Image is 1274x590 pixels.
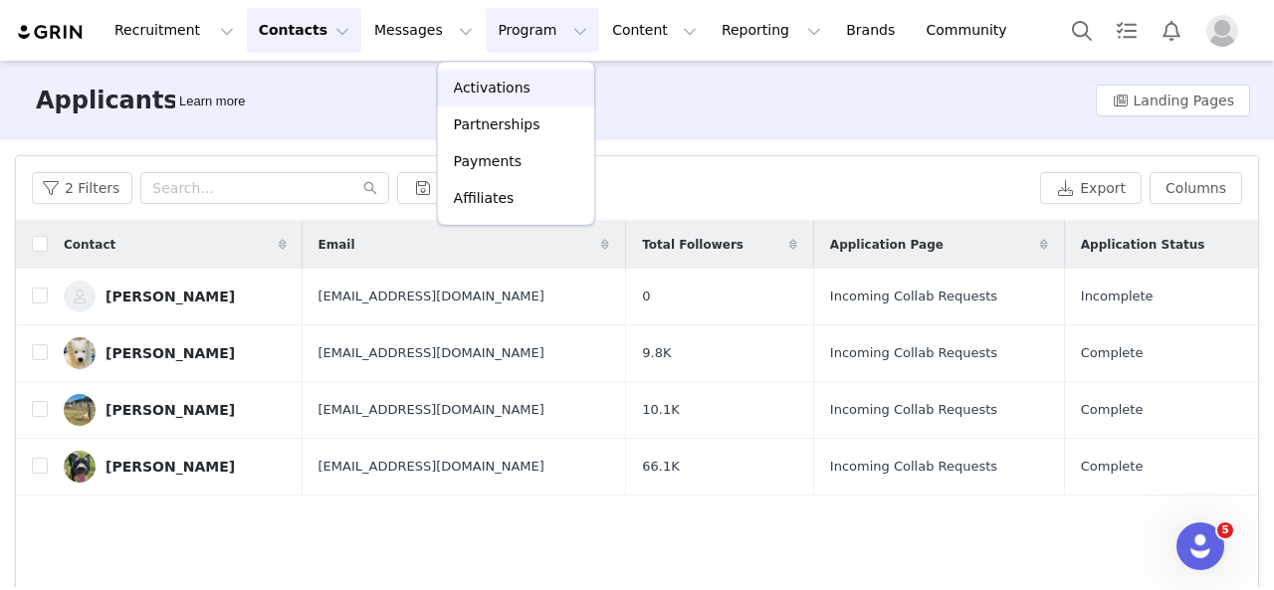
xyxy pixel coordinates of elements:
i: icon: search [363,181,377,195]
span: Contact [64,236,115,254]
button: Columns [1150,172,1242,204]
button: Messages [362,8,485,53]
span: [EMAIL_ADDRESS][DOMAIN_NAME] [318,287,544,306]
span: Application Page [830,236,944,254]
img: placeholder-profile.jpg [1206,15,1238,47]
span: Incoming Collab Requests [830,457,997,477]
span: Complete [1081,343,1144,363]
span: Incoming Collab Requests [830,400,997,420]
span: Total Followers [642,236,743,254]
button: Export [1040,172,1142,204]
button: Search [1060,8,1104,53]
iframe: Intercom live chat [1176,522,1224,570]
span: 66.1K [642,457,679,477]
img: grin logo [16,23,86,42]
a: [PERSON_NAME] [64,451,287,483]
a: Community [915,8,1028,53]
div: [PERSON_NAME] [106,345,235,361]
a: [PERSON_NAME] [64,337,287,369]
h3: Applicants [36,83,178,118]
span: 10.1K [642,400,679,420]
span: Email [318,236,355,254]
div: [PERSON_NAME] [106,402,235,418]
button: Notifications [1150,8,1193,53]
p: Payments [454,151,522,172]
button: 2 Filters [32,172,132,204]
span: [EMAIL_ADDRESS][DOMAIN_NAME] [318,343,544,363]
img: 25ca0fc3-f43c-4a99-b2c0-30f25b6b3718.jpg [64,451,96,483]
button: Reporting [710,8,833,53]
span: 9.8K [642,343,671,363]
img: ba4358ff-a6db-4e23-b2ab-b993d881e5f7.jpg [64,337,96,369]
div: [PERSON_NAME] [106,459,235,475]
span: Complete [1081,457,1144,477]
p: Partnerships [454,114,540,135]
div: Tooltip anchor [175,92,249,111]
button: Profile [1194,15,1258,47]
a: Brands [834,8,913,53]
span: [EMAIL_ADDRESS][DOMAIN_NAME] [318,457,544,477]
button: Views [397,172,514,204]
input: Search... [140,172,389,204]
a: Tasks [1105,8,1149,53]
div: [PERSON_NAME] [106,289,235,304]
button: Landing Pages [1096,85,1250,116]
span: Incoming Collab Requests [830,343,997,363]
a: [PERSON_NAME] [64,394,287,426]
span: Complete [1081,400,1144,420]
img: 4e9e20ba-7c3e-4f8c-b9b6-0e46bcf79a93.jpg [64,394,96,426]
span: [EMAIL_ADDRESS][DOMAIN_NAME] [318,400,544,420]
button: Recruitment [103,8,246,53]
span: 5 [1217,522,1233,538]
button: Program [486,8,599,53]
button: Contacts [247,8,361,53]
img: placeholder-contacts.jpeg [64,281,96,312]
p: Activations [454,78,531,98]
button: Content [600,8,709,53]
span: Application Status [1081,236,1205,254]
span: 0 [642,287,650,306]
a: [PERSON_NAME] [64,281,287,312]
p: Affiliates [454,188,515,209]
span: Incomplete [1081,287,1154,306]
span: Incoming Collab Requests [830,287,997,306]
